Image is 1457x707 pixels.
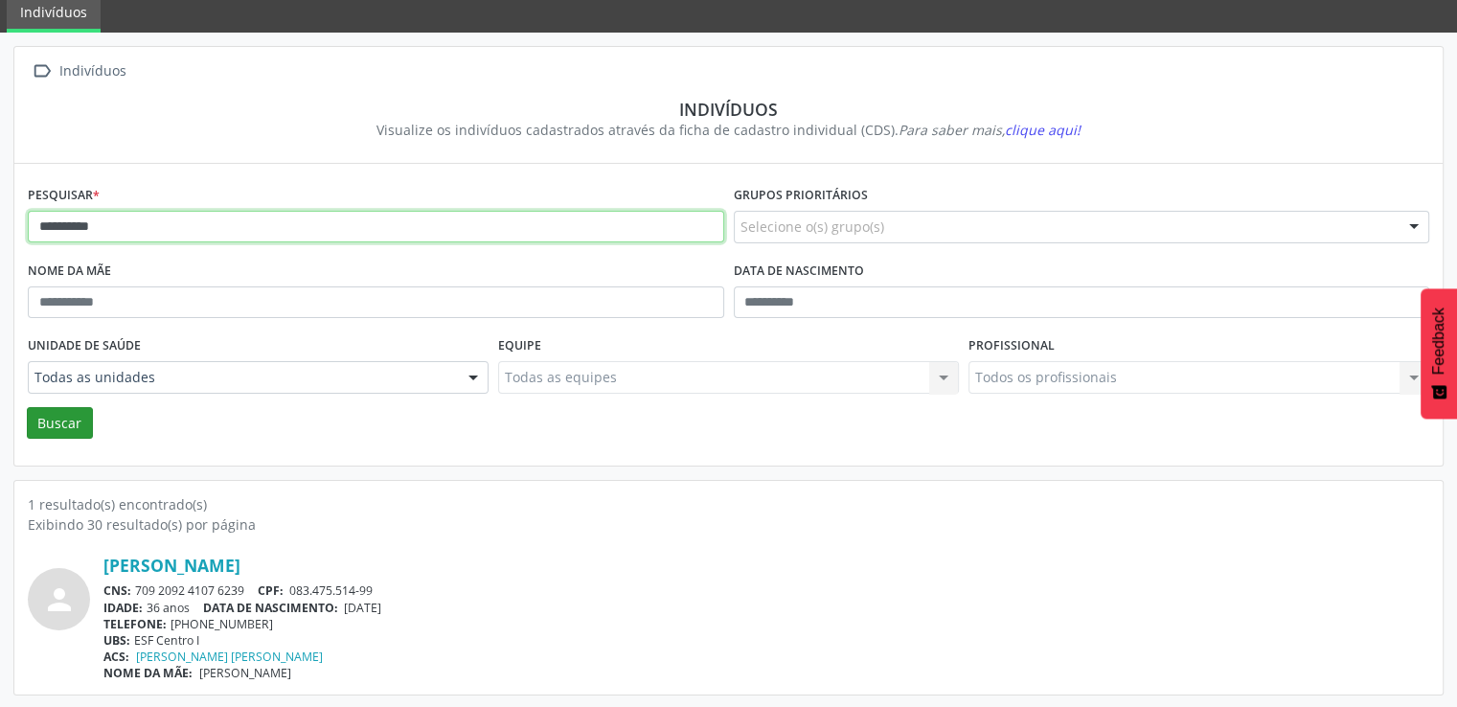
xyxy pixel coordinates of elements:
button: Feedback - Mostrar pesquisa [1421,288,1457,419]
label: Unidade de saúde [28,331,141,361]
span: Selecione o(s) grupo(s) [740,217,884,237]
span: ACS: [103,649,129,665]
button: Buscar [27,407,93,440]
span: CNS: [103,582,131,599]
label: Equipe [498,331,541,361]
span: Todas as unidades [34,368,449,387]
span: TELEFONE: [103,616,167,632]
a: [PERSON_NAME] [PERSON_NAME] [136,649,323,665]
span: NOME DA MÃE: [103,665,193,681]
span: clique aqui! [1005,121,1081,139]
label: Profissional [968,331,1055,361]
span: DATA DE NASCIMENTO: [203,600,338,616]
label: Pesquisar [28,181,100,211]
span: UBS: [103,632,130,649]
label: Nome da mãe [28,257,111,286]
span: 083.475.514-99 [289,582,373,599]
label: Data de nascimento [734,257,864,286]
a: [PERSON_NAME] [103,555,240,576]
div: 1 resultado(s) encontrado(s) [28,494,1429,514]
div: Visualize os indivíduos cadastrados através da ficha de cadastro individual (CDS). [41,120,1416,140]
a:  Indivíduos [28,57,129,85]
i: Para saber mais, [899,121,1081,139]
div: Exibindo 30 resultado(s) por página [28,514,1429,535]
span: Feedback [1430,308,1447,375]
div: [PHONE_NUMBER] [103,616,1429,632]
span: [DATE] [344,600,381,616]
i: person [42,582,77,617]
div: Indivíduos [56,57,129,85]
div: 36 anos [103,600,1429,616]
span: CPF: [258,582,284,599]
span: [PERSON_NAME] [199,665,291,681]
span: IDADE: [103,600,143,616]
i:  [28,57,56,85]
label: Grupos prioritários [734,181,868,211]
div: 709 2092 4107 6239 [103,582,1429,599]
div: Indivíduos [41,99,1416,120]
div: ESF Centro I [103,632,1429,649]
